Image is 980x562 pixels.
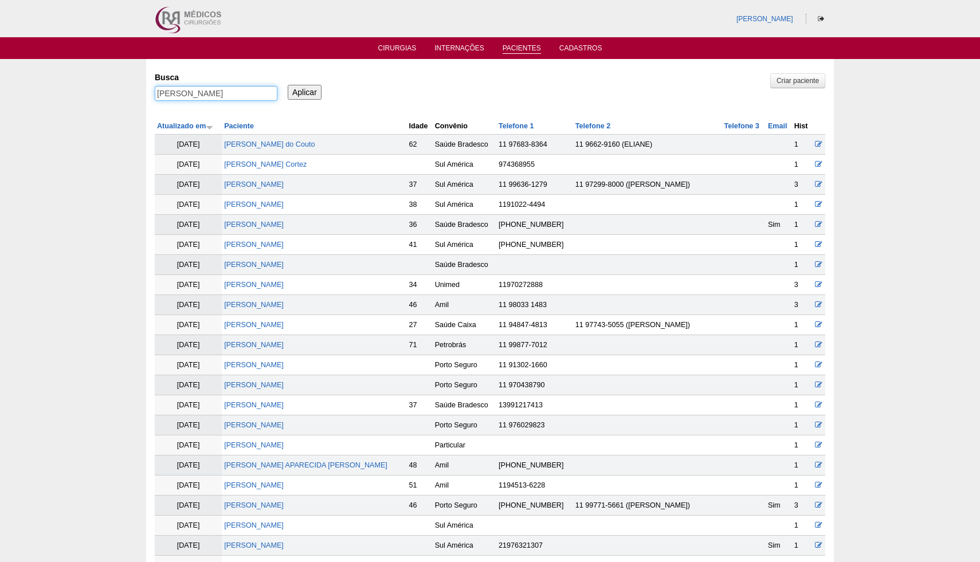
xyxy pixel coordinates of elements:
a: [PERSON_NAME] [224,481,284,489]
td: Sim [766,496,792,516]
td: 1 [792,335,812,355]
td: 11 91302-1660 [496,355,573,375]
a: [PERSON_NAME] [224,381,284,389]
td: 1 [792,255,812,275]
td: Amil [433,455,496,475]
th: Idade [407,118,433,135]
td: 27 [407,315,433,335]
td: [DATE] [155,415,222,435]
a: [PERSON_NAME] [224,281,284,289]
td: [DATE] [155,375,222,395]
label: Busca [155,72,277,83]
td: 1 [792,455,812,475]
td: 3 [792,275,812,295]
a: Telefone 3 [724,122,759,130]
a: Atualizado em [157,122,213,130]
td: [PHONE_NUMBER] [496,496,573,516]
td: Sul América [433,536,496,556]
td: [DATE] [155,275,222,295]
a: [PERSON_NAME] [224,180,284,188]
td: [DATE] [155,496,222,516]
a: [PERSON_NAME] [224,201,284,209]
td: 46 [407,496,433,516]
td: 1 [792,415,812,435]
td: 46 [407,295,433,315]
input: Aplicar [288,85,322,100]
td: [PHONE_NUMBER] [496,215,573,235]
td: 11 98033 1483 [496,295,573,315]
td: 34 [407,275,433,295]
td: 1 [792,155,812,175]
a: [PERSON_NAME] [224,541,284,549]
a: [PERSON_NAME] [224,301,284,309]
td: Sul América [433,235,496,255]
a: [PERSON_NAME] [224,501,284,509]
td: [DATE] [155,255,222,275]
a: Cirurgias [378,44,417,56]
td: 11 97743-5055 ([PERSON_NAME]) [573,315,722,335]
td: Porto Seguro [433,355,496,375]
td: Amil [433,295,496,315]
th: Hist [792,118,812,135]
a: [PERSON_NAME] [224,261,284,269]
td: Particular [433,435,496,455]
td: 21976321307 [496,536,573,556]
a: [PERSON_NAME] [224,221,284,229]
input: Digite os termos que você deseja procurar. [155,86,277,101]
td: 3 [792,496,812,516]
td: Saúde Bradesco [433,255,496,275]
td: Unimed [433,275,496,295]
a: [PERSON_NAME] [224,321,284,329]
td: Saúde Bradesco [433,135,496,155]
td: Sim [766,536,792,556]
a: [PERSON_NAME] APARECIDA [PERSON_NAME] [224,461,387,469]
td: [DATE] [155,516,222,536]
td: [DATE] [155,215,222,235]
td: 1 [792,435,812,455]
td: Amil [433,475,496,496]
td: [DATE] [155,315,222,335]
a: [PERSON_NAME] Cortez [224,160,307,168]
td: [DATE] [155,395,222,415]
td: 3 [792,175,812,195]
img: ordem crescente [206,123,213,131]
a: Internações [434,44,484,56]
td: 974368955 [496,155,573,175]
td: 1 [792,395,812,415]
td: 51 [407,475,433,496]
td: [DATE] [155,355,222,375]
td: 1 [792,475,812,496]
td: 1 [792,135,812,155]
a: Cadastros [559,44,602,56]
td: 1 [792,536,812,556]
a: [PERSON_NAME] [224,341,284,349]
td: Saúde Bradesco [433,215,496,235]
td: [DATE] [155,295,222,315]
td: 36 [407,215,433,235]
td: 11970272888 [496,275,573,295]
td: 1 [792,235,812,255]
td: [DATE] [155,195,222,215]
td: [DATE] [155,435,222,455]
td: [DATE] [155,475,222,496]
td: 11 99877-7012 [496,335,573,355]
td: 1 [792,516,812,536]
td: 11 97299-8000 ([PERSON_NAME]) [573,175,722,195]
td: 38 [407,195,433,215]
td: Saúde Bradesco [433,395,496,415]
td: 48 [407,455,433,475]
td: 1194513-6228 [496,475,573,496]
a: [PERSON_NAME] [224,241,284,249]
a: [PERSON_NAME] [224,361,284,369]
td: Porto Seguro [433,375,496,395]
td: 1191022-4494 [496,195,573,215]
td: 11 94847-4813 [496,315,573,335]
td: 1 [792,315,812,335]
td: 71 [407,335,433,355]
i: Sair [818,15,824,22]
a: Criar paciente [770,73,825,88]
td: 11 970438790 [496,375,573,395]
td: [DATE] [155,135,222,155]
td: Porto Seguro [433,496,496,516]
a: [PERSON_NAME] [224,401,284,409]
